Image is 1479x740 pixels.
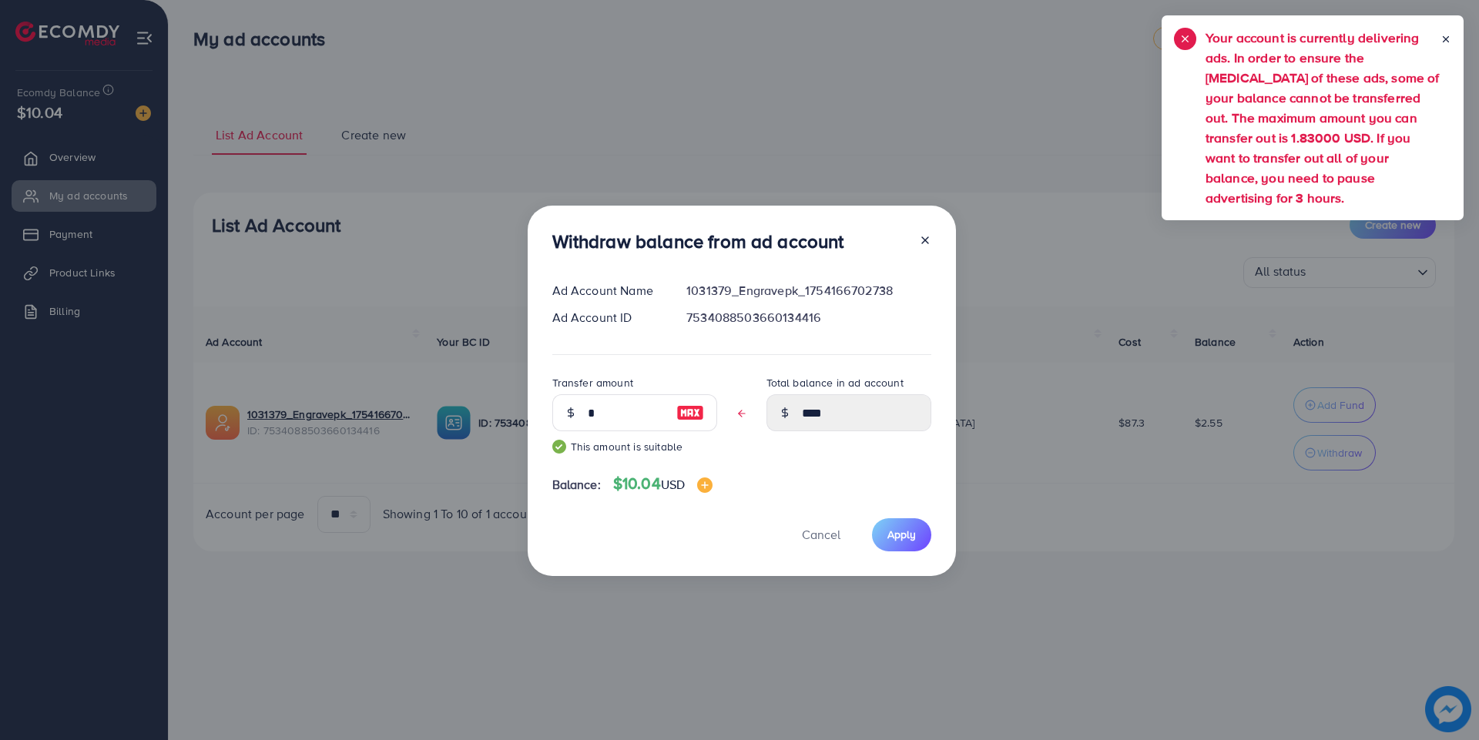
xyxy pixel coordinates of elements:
[540,282,675,300] div: Ad Account Name
[613,474,713,494] h4: $10.04
[552,230,844,253] h3: Withdraw balance from ad account
[676,403,704,422] img: image
[552,375,633,390] label: Transfer amount
[674,309,943,326] div: 7534088503660134416
[766,375,904,390] label: Total balance in ad account
[872,518,931,551] button: Apply
[552,476,601,494] span: Balance:
[552,440,566,454] img: guide
[1206,28,1440,208] h5: Your account is currently delivering ads. In order to ensure the [MEDICAL_DATA] of these ads, som...
[540,309,675,326] div: Ad Account ID
[674,282,943,300] div: 1031379_Engravepk_1754166702738
[661,476,685,493] span: USD
[783,518,860,551] button: Cancel
[887,527,916,542] span: Apply
[552,439,717,454] small: This amount is suitable
[802,526,840,543] span: Cancel
[697,477,713,493] img: image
